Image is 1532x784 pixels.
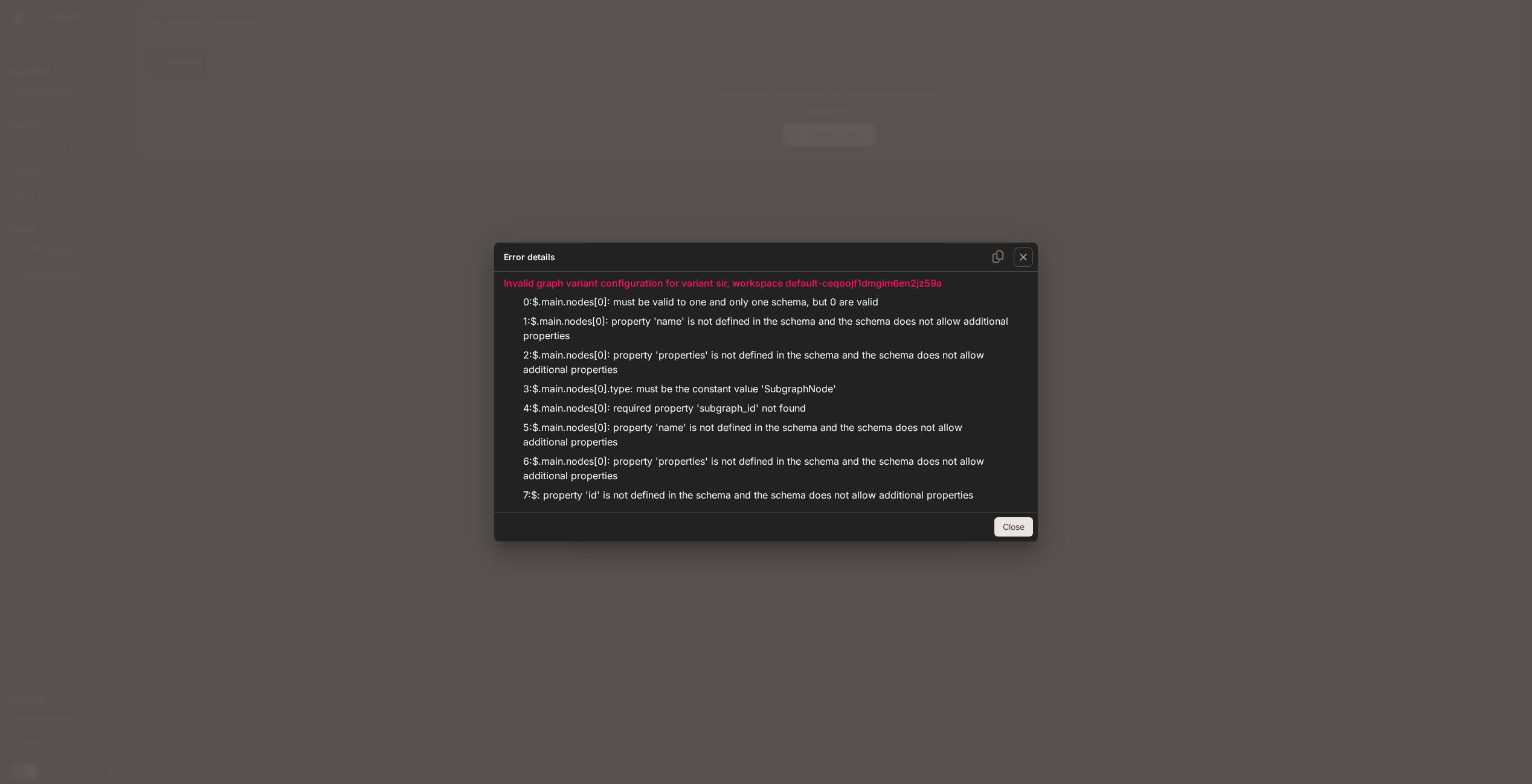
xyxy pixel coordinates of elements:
[513,379,1019,398] li: 3 : $.main.nodes[0].type: must be the constant value 'SubgraphNode'
[513,485,1019,505] li: 7 : $: property 'id' is not defined in the schema and the schema does not allow additional proper...
[513,345,1019,379] li: 2 : $.main.nodes[0]: property 'properties' is not defined in the schema and the schema does not a...
[513,418,1019,451] li: 5 : $.main.nodes[0]: property 'name' is not defined in the schema and the schema does not allow a...
[513,451,1019,485] li: 6 : $.main.nodes[0]: property 'properties' is not defined in the schema and the schema does not a...
[513,292,1019,311] li: 0 : $.main.nodes[0]: must be valid to one and only one schema, but 0 are valid
[994,517,1033,537] button: Close
[987,246,1009,267] button: Copy error
[513,311,1019,345] li: 1 : $.main.nodes[0]: property 'name' is not defined in the schema and the schema does not allow a...
[513,398,1019,418] li: 4 : $.main.nodes[0]: required property 'subgraph_id' not found
[504,251,555,263] h6: Error details
[504,276,1028,290] h5: Invalid graph variant configuration for variant sir, workspace default-ceqoojf1dmgim6en2jz59a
